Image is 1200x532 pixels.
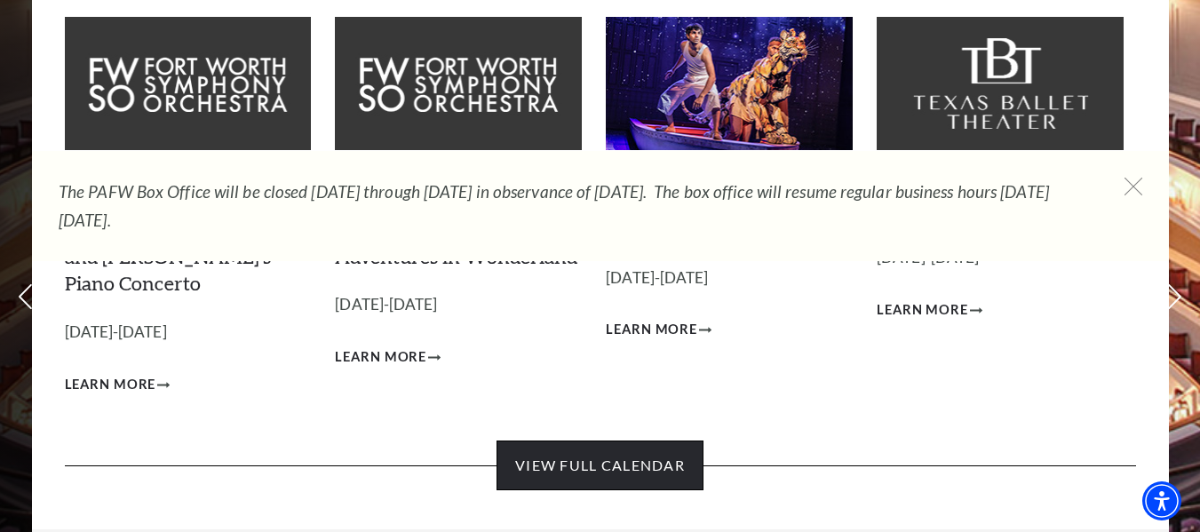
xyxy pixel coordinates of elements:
[877,299,968,322] span: Learn More
[877,17,1124,149] img: Texas Ballet Theater
[1142,481,1181,520] div: Accessibility Menu
[59,181,1049,230] em: The PAFW Box Office will be closed [DATE] through [DATE] in observance of [DATE]. The box office ...
[606,319,697,341] span: Learn More
[335,17,582,149] img: Fort Worth Symphony Orchestra
[65,374,156,396] span: Learn More
[65,320,312,345] p: [DATE]-[DATE]
[877,299,982,322] a: Learn More Peter Pan
[335,346,441,369] a: Learn More Alice's Adventures in Wonderland
[335,346,426,369] span: Learn More
[65,374,171,396] a: Learn More Brahms Fourth and Grieg's Piano Concerto
[497,441,703,490] a: View Full Calendar
[65,17,312,149] img: Fort Worth Symphony Orchestra
[606,17,853,149] img: Performing Arts Fort Worth
[606,266,853,291] p: [DATE]-[DATE]
[606,319,711,341] a: Learn More Life of Pi
[335,292,582,318] p: [DATE]-[DATE]
[335,217,577,268] a: [PERSON_NAME]'s Adventures in Wonderland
